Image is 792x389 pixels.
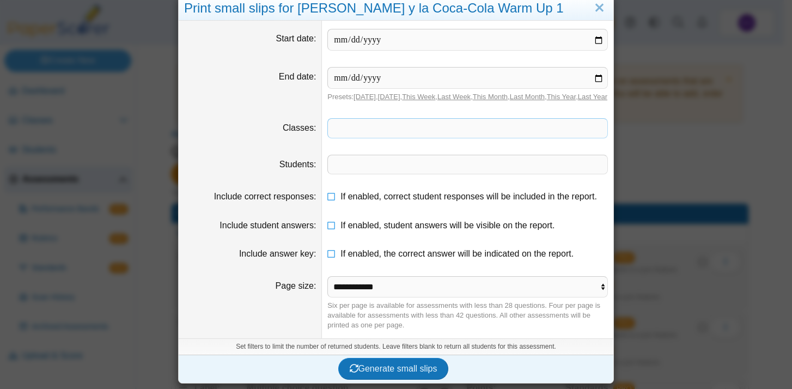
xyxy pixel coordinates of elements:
a: [DATE] [378,93,400,101]
div: Six per page is available for assessments with less than 28 questions. Four per page is available... [327,301,608,331]
label: Include student answers [220,221,316,230]
tags: ​ [327,155,608,174]
div: Set filters to limit the number of returned students. Leave filters blank to return all students ... [179,338,613,355]
tags: ​ [327,118,608,138]
button: Generate small slips [338,358,449,380]
label: Include correct responses [214,192,316,201]
a: This Year [547,93,576,101]
div: Presets: , , , , , , , [327,92,608,102]
label: Classes [283,123,316,132]
a: Last Month [510,93,545,101]
label: Page size [276,281,316,290]
span: Generate small slips [350,364,437,373]
a: Last Year [578,93,607,101]
a: Last Week [437,93,471,101]
a: [DATE] [354,93,376,101]
span: If enabled, correct student responses will be included in the report. [340,192,597,201]
span: If enabled, the correct answer will be indicated on the report. [340,249,574,258]
a: This Month [473,93,508,101]
label: Students [279,160,316,169]
label: Start date [276,34,316,43]
span: If enabled, student answers will be visible on the report. [340,221,555,230]
a: This Week [402,93,435,101]
label: Include answer key [239,249,316,258]
label: End date [279,72,316,81]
